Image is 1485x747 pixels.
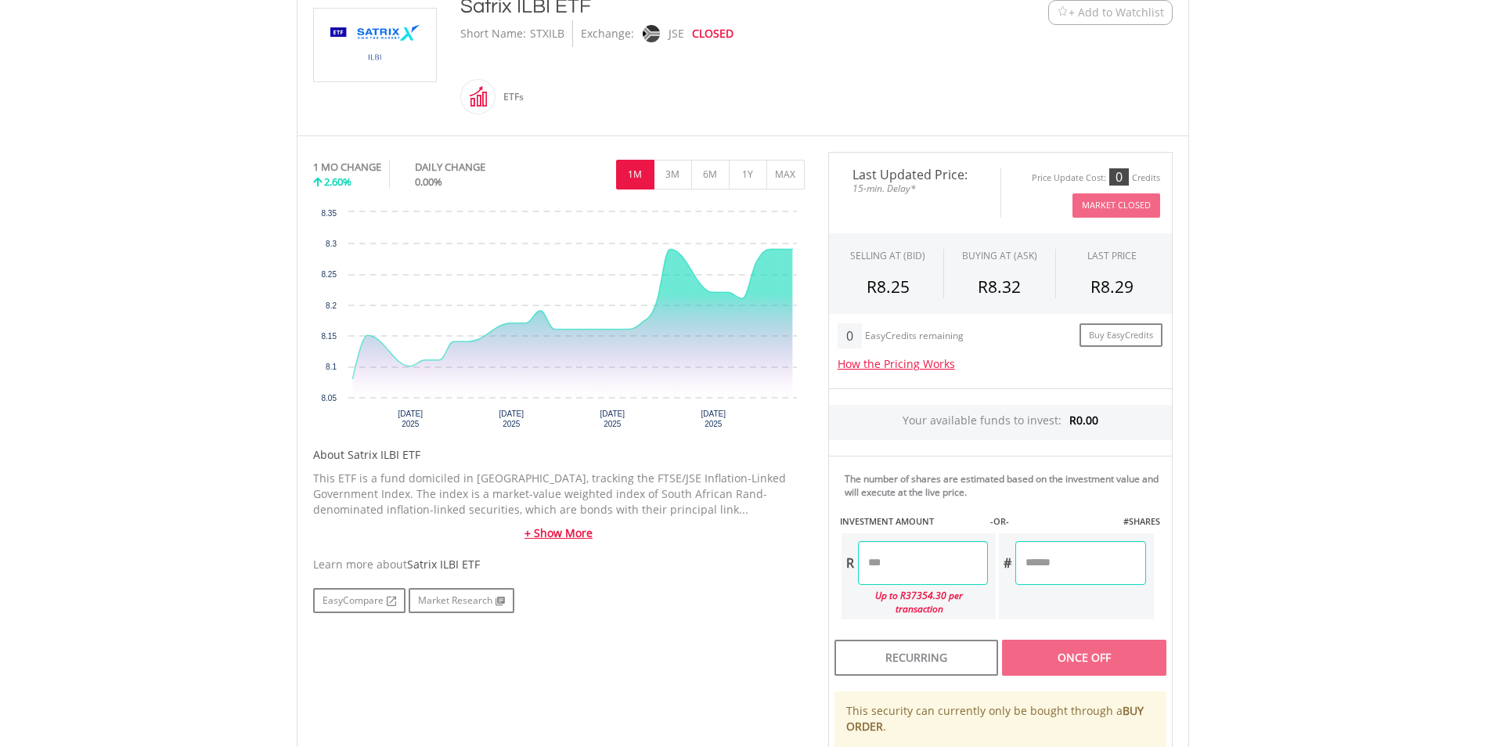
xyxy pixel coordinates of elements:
div: DAILY CHANGE [415,160,538,175]
text: [DATE] 2025 [701,410,726,428]
span: Satrix ILBI ETF [407,557,480,572]
text: [DATE] 2025 [398,410,423,428]
text: 8.1 [326,363,337,371]
span: Last Updated Price: [841,168,989,181]
button: 1Y [729,160,767,189]
div: SELLING AT (BID) [850,249,925,262]
div: Short Name: [460,20,526,47]
svg: Interactive chart [313,204,805,439]
label: -OR- [990,515,1009,528]
img: Watchlist [1057,6,1069,18]
label: #SHARES [1123,515,1160,528]
div: The number of shares are estimated based on the investment value and will execute at the live price. [845,472,1166,499]
a: Market Research [409,588,514,613]
div: CLOSED [692,20,733,47]
span: 0.00% [415,175,442,189]
p: This ETF is a fund domiciled in [GEOGRAPHIC_DATA], tracking the FTSE/JSE Inflation-Linked Governm... [313,471,805,518]
div: Your available funds to invest: [829,405,1172,440]
div: Learn more about [313,557,805,572]
button: 1M [616,160,654,189]
div: Credits [1132,172,1160,184]
div: EasyCredits remaining [865,330,964,344]
label: INVESTMENT AMOUNT [840,515,934,528]
div: 0 [838,323,862,348]
h5: About Satrix ILBI ETF [313,447,805,463]
span: R8.25 [867,276,910,298]
div: 0 [1109,168,1129,186]
span: BUYING AT (ASK) [962,249,1037,262]
span: 2.60% [324,175,351,189]
div: LAST PRICE [1087,249,1137,262]
div: JSE [669,20,684,47]
button: Market Closed [1072,193,1160,218]
text: 8.25 [321,270,337,279]
text: [DATE] 2025 [499,410,524,428]
button: 3M [654,160,692,189]
span: R8.32 [978,276,1021,298]
img: jse.png [642,25,659,42]
div: Recurring [834,640,998,676]
a: EasyCompare [313,588,405,613]
text: 8.3 [326,240,337,248]
span: + Add to Watchlist [1069,5,1164,20]
text: 8.35 [321,209,337,218]
div: Once Off [1002,640,1166,676]
b: BUY ORDER [846,703,1144,734]
div: ETFs [496,78,524,116]
div: STXILB [530,20,564,47]
div: R [842,541,858,585]
span: R0.00 [1069,413,1098,428]
div: Price Update Cost: [1032,172,1106,184]
text: 8.05 [321,394,337,402]
div: 1 MO CHANGE [313,160,381,175]
span: 15-min. Delay* [841,181,989,196]
div: # [999,541,1015,585]
span: R8.29 [1090,276,1134,298]
div: Exchange: [581,20,634,47]
a: Buy EasyCredits [1080,323,1162,348]
div: Up to R37354.30 per transaction [842,585,989,619]
a: How the Pricing Works [838,356,955,371]
img: EQU.ZA.STXILB.png [316,9,434,81]
button: 6M [691,160,730,189]
text: [DATE] 2025 [600,410,625,428]
text: 8.15 [321,332,337,341]
a: + Show More [313,525,805,541]
div: Chart. Highcharts interactive chart. [313,204,805,439]
text: 8.2 [326,301,337,310]
button: MAX [766,160,805,189]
